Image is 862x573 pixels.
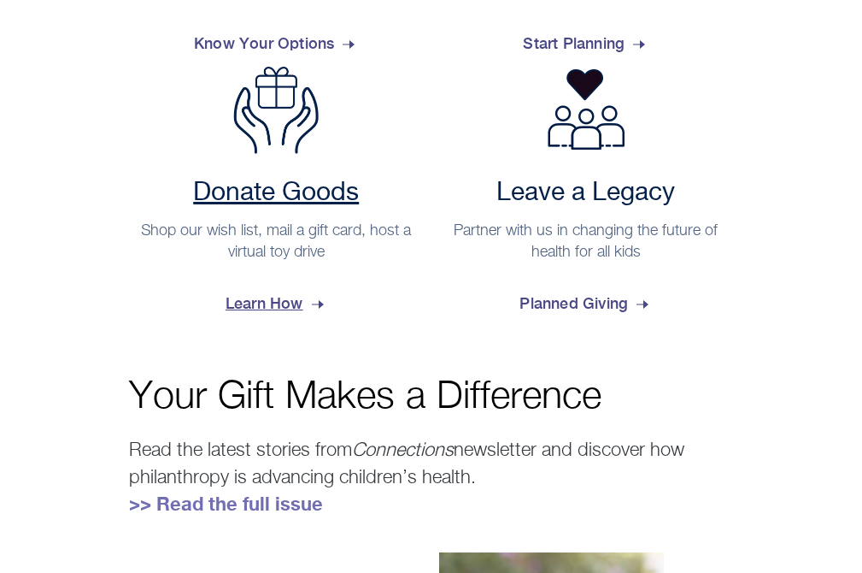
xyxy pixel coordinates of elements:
[194,21,358,67] span: Know Your Options
[439,67,734,327] a: Leave a Legacy Partner with us in changing the future of health for all kids Planned Giving
[129,438,733,518] p: Read the latest stories from newsletter and discover how philanthropy is advancing children’s hea...
[129,378,733,416] p: Your Gift Makes a Difference
[352,441,454,460] em: Connections
[448,221,725,263] p: Partner with us in changing the future of health for all kids
[448,178,725,209] h2: Leave a Legacy
[523,21,648,67] span: Start Planning
[519,281,652,327] span: Planned Giving
[138,178,415,209] h2: Donate Goods
[138,221,415,263] p: Shop our wish list, mail a gift card, host a virtual toy drive
[226,281,327,327] span: Learn How
[129,67,424,327] a: Donate Goods Donate Goods Shop our wish list, mail a gift card, host a virtual toy drive Learn How
[129,493,323,515] a: >> Read the full issue
[233,67,319,154] img: Donate Goods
